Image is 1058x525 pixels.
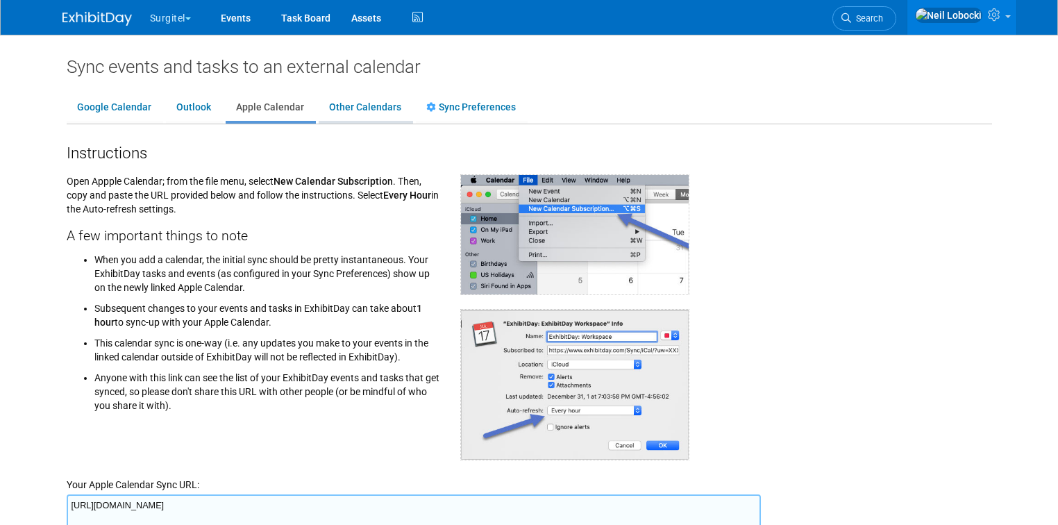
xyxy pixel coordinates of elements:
div: Open Appple Calendar; from the file menu, select . Then, copy and paste the URL provided below an... [56,164,451,419]
img: Apple Calendar screen shot for adding external calendar [460,309,689,460]
a: Search [832,6,896,31]
li: When you add a calendar, the initial sync should be pretty instantaneous. Your ExhibitDay tasks a... [94,249,440,294]
div: Your Apple Calendar Sync URL: [67,460,992,492]
a: Apple Calendar [226,94,314,121]
a: Outlook [166,94,221,121]
span: Search [851,13,883,24]
img: Apple Calendar screen shot for adding external calendar [460,174,689,294]
li: Subsequent changes to your events and tasks in ExhibitDay can take about to sync-up with your App... [94,294,440,329]
span: New Calendar Subscription [274,176,393,187]
div: Instructions [67,138,992,164]
li: This calendar sync is one-way (i.e. any updates you make to your events in the linked calendar ou... [94,329,440,364]
a: Sync Preferences [416,94,526,121]
div: Sync events and tasks to an external calendar [67,56,992,78]
a: Other Calendars [319,94,412,121]
li: Anyone with this link can see the list of your ExhibitDay events and tasks that get synced, so pl... [94,364,440,412]
div: A few important things to note [67,216,440,246]
img: Neil Lobocki [915,8,982,23]
a: Google Calendar [67,94,162,121]
img: ExhibitDay [62,12,132,26]
span: Every Hour [383,190,431,201]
